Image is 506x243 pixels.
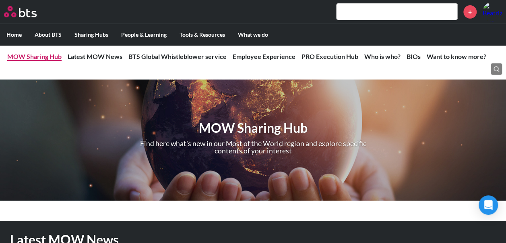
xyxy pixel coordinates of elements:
[231,24,275,45] label: What we do
[4,6,37,17] img: BTS Logo
[131,140,375,154] p: Find here what's new in our Most of the World region and explore specific contents of your interest
[173,24,231,45] label: Tools & Resources
[101,119,405,137] h1: MOW Sharing Hub
[302,52,358,60] a: PRO Execution Hub
[483,2,502,21] img: Beatriz Marsili
[479,195,498,215] div: Open Intercom Messenger
[427,52,486,60] a: Want to know more?
[128,52,227,60] a: BTS Global Whistleblower service
[28,24,68,45] label: About BTS
[68,52,122,60] a: Latest MOW News
[7,52,62,60] a: MOW Sharing Hub
[407,52,421,60] a: BIOs
[364,52,401,60] a: Who is who?
[68,24,115,45] label: Sharing Hubs
[483,2,502,21] a: Profile
[4,6,52,17] a: Go home
[233,52,295,60] a: Employee Experience
[463,5,477,19] a: +
[115,24,173,45] label: People & Learning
